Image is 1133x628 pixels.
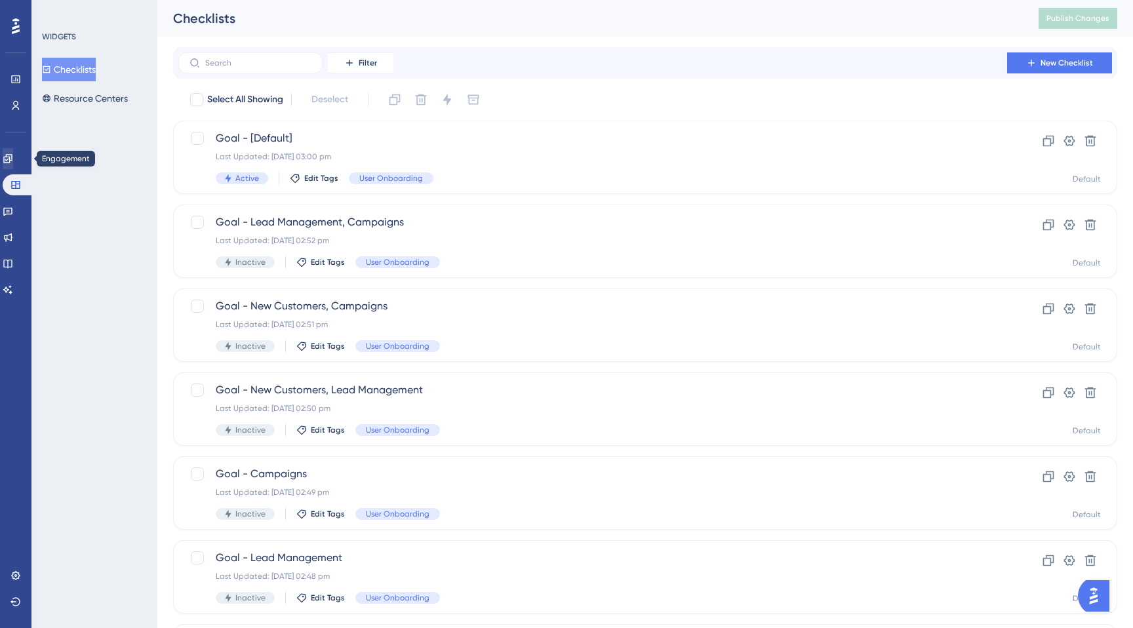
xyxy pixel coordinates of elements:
button: Edit Tags [296,341,345,351]
div: Default [1073,425,1101,436]
span: Goal - New Customers, Campaigns [216,298,970,314]
button: Deselect [300,88,360,111]
div: Last Updated: [DATE] 02:48 pm [216,571,970,581]
div: Checklists [173,9,1006,28]
div: Default [1073,174,1101,184]
span: New Checklist [1041,58,1093,68]
span: Edit Tags [311,593,345,603]
button: Edit Tags [290,173,338,184]
span: User Onboarding [366,257,429,267]
button: Edit Tags [296,425,345,435]
span: Goal - Campaigns [216,466,970,482]
div: Default [1073,342,1101,352]
span: Deselect [311,92,348,108]
div: Default [1073,593,1101,604]
div: Default [1073,509,1101,520]
iframe: UserGuiding AI Assistant Launcher [1078,576,1117,616]
span: Inactive [235,593,266,603]
span: Edit Tags [304,173,338,184]
span: Inactive [235,257,266,267]
div: WIDGETS [42,31,76,42]
div: Last Updated: [DATE] 02:50 pm [216,403,970,414]
button: Edit Tags [296,509,345,519]
button: Checklists [42,58,96,81]
input: Search [205,58,311,68]
span: User Onboarding [359,173,423,184]
span: Goal - New Customers, Lead Management [216,382,970,398]
div: Last Updated: [DATE] 02:52 pm [216,235,970,246]
span: Inactive [235,341,266,351]
span: User Onboarding [366,509,429,519]
span: Edit Tags [311,341,345,351]
span: Inactive [235,509,266,519]
span: Select All Showing [207,92,283,108]
span: Goal - Lead Management, Campaigns [216,214,970,230]
div: Last Updated: [DATE] 02:49 pm [216,487,970,498]
span: User Onboarding [366,425,429,435]
span: Filter [359,58,377,68]
div: Default [1073,258,1101,268]
button: Edit Tags [296,593,345,603]
span: Goal - [Default] [216,130,970,146]
span: Edit Tags [311,509,345,519]
button: Filter [328,52,393,73]
div: Last Updated: [DATE] 02:51 pm [216,319,970,330]
span: Edit Tags [311,257,345,267]
span: User Onboarding [366,341,429,351]
span: Publish Changes [1046,13,1109,24]
span: Active [235,173,259,184]
button: Edit Tags [296,257,345,267]
button: New Checklist [1007,52,1112,73]
button: Publish Changes [1039,8,1117,29]
div: Last Updated: [DATE] 03:00 pm [216,151,970,162]
span: Inactive [235,425,266,435]
span: User Onboarding [366,593,429,603]
span: Goal - Lead Management [216,550,970,566]
span: Edit Tags [311,425,345,435]
button: Resource Centers [42,87,128,110]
